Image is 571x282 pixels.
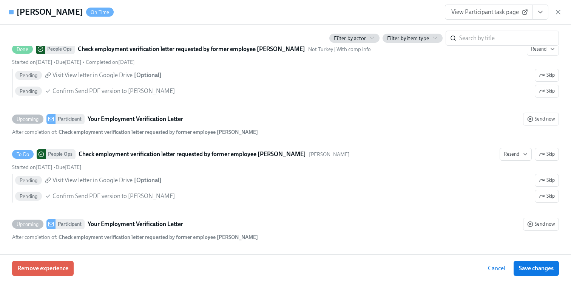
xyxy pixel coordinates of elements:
[519,265,554,272] span: Save changes
[86,59,135,65] span: Completed on [DATE]
[88,220,183,229] strong: Your Employment Verification Letter
[523,218,559,231] button: UpcomingParticipantYour Employment Verification LetterAfter completion of: Check employment verif...
[334,35,366,42] span: Filter by actor
[12,164,52,170] span: Thursday, September 4th 2025, 6:11 pm
[15,88,42,94] span: Pending
[86,9,114,15] span: On Time
[451,8,526,16] span: View Participant task page
[52,87,175,95] span: Confirm Send PDF version to [PERSON_NAME]
[12,46,33,52] span: Done
[12,222,43,227] span: Upcoming
[539,71,555,79] span: Skip
[539,177,555,184] span: Skip
[15,178,42,183] span: Pending
[387,35,429,42] span: Filter by item type
[539,192,555,200] span: Skip
[52,71,133,79] span: Visit View letter in Google Drive
[78,45,305,54] strong: Check employment verification letter requested by former employee [PERSON_NAME]
[12,234,258,241] div: After completion of :
[539,87,555,95] span: Skip
[535,174,559,187] button: To DoPeople OpsCheck employment verification letter requested by former employee [PERSON_NAME][PE...
[134,71,162,79] div: [ Optional ]
[59,234,258,240] strong: Check employment verification letter requested by former employee [PERSON_NAME]
[504,150,528,158] span: Resend
[535,69,559,82] button: DonePeople OpsCheck employment verification letter requested by former employee [PERSON_NAME]Not ...
[12,164,82,171] div: •
[15,73,42,78] span: Pending
[445,5,533,20] a: View Participant task page
[483,261,511,276] button: Cancel
[12,152,34,157] span: To Do
[134,176,162,184] div: [ Optional ]
[488,265,505,272] span: Cancel
[56,59,82,65] span: Wednesday, September 10th 2025, 11:00 am
[52,192,175,200] span: Confirm Send PDF version to [PERSON_NAME]
[12,59,52,65] span: Friday, August 22nd 2025, 10:21 pm
[459,31,559,46] input: Search by title
[329,34,380,43] button: Filter by actor
[46,149,76,159] div: People Ops
[12,261,74,276] button: Remove experience
[383,34,443,43] button: Filter by item type
[56,219,85,229] div: Participant
[17,265,68,272] span: Remove experience
[527,115,555,123] span: Send now
[500,148,532,161] button: To DoPeople OpsCheck employment verification letter requested by former employee [PERSON_NAME][PE...
[79,150,306,159] strong: Check employment verification letter requested by former employee [PERSON_NAME]
[15,194,42,199] span: Pending
[308,46,371,53] span: This task uses the "Not Turkey | With comp info" audience
[514,261,559,276] button: Save changes
[88,115,183,124] strong: Your Employment Verification Letter
[17,6,83,18] h4: [PERSON_NAME]
[527,43,559,56] button: DonePeople OpsCheck employment verification letter requested by former employee [PERSON_NAME]Not ...
[52,176,133,184] span: Visit View letter in Google Drive
[12,129,258,136] div: After completion of :
[12,116,43,122] span: Upcoming
[59,129,258,135] strong: Check employment verification letter requested by former employee [PERSON_NAME]
[527,220,555,228] span: Send now
[539,150,555,158] span: Skip
[532,5,548,20] button: View task page
[531,45,555,53] span: Resend
[309,151,350,158] span: This task uses the " Paulo Sarrin" audience
[535,85,559,98] button: DonePeople OpsCheck employment verification letter requested by former employee [PERSON_NAME]Not ...
[535,190,559,203] button: To DoPeople OpsCheck employment verification letter requested by former employee [PERSON_NAME][PE...
[523,113,559,126] button: UpcomingParticipantYour Employment Verification LetterAfter completion of: Check employment verif...
[56,114,85,124] div: Participant
[12,59,135,66] div: • •
[56,164,82,170] span: Tuesday, September 9th 2025, 11:00 am
[45,44,75,54] div: People Ops
[535,148,559,161] button: To DoPeople OpsCheck employment verification letter requested by former employee [PERSON_NAME][PE...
